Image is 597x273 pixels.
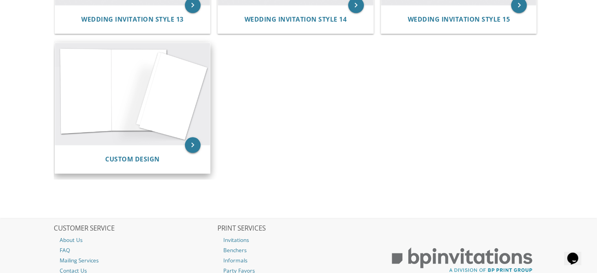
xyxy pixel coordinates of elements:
[217,235,380,245] a: Invitations
[217,245,380,255] a: Benchers
[564,242,589,265] iframe: chat widget
[245,16,347,23] a: Wedding Invitation Style 14
[407,15,510,24] span: Wedding Invitation Style 15
[81,16,184,23] a: Wedding Invitation Style 13
[54,235,216,245] a: About Us
[54,245,216,255] a: FAQ
[55,43,210,145] img: Custom Design
[217,255,380,266] a: Informals
[81,15,184,24] span: Wedding Invitation Style 13
[217,225,380,233] h2: PRINT SERVICES
[407,16,510,23] a: Wedding Invitation Style 15
[185,137,201,153] a: keyboard_arrow_right
[54,255,216,266] a: Mailing Services
[245,15,347,24] span: Wedding Invitation Style 14
[54,225,216,233] h2: CUSTOMER SERVICE
[105,156,160,163] a: Custom Design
